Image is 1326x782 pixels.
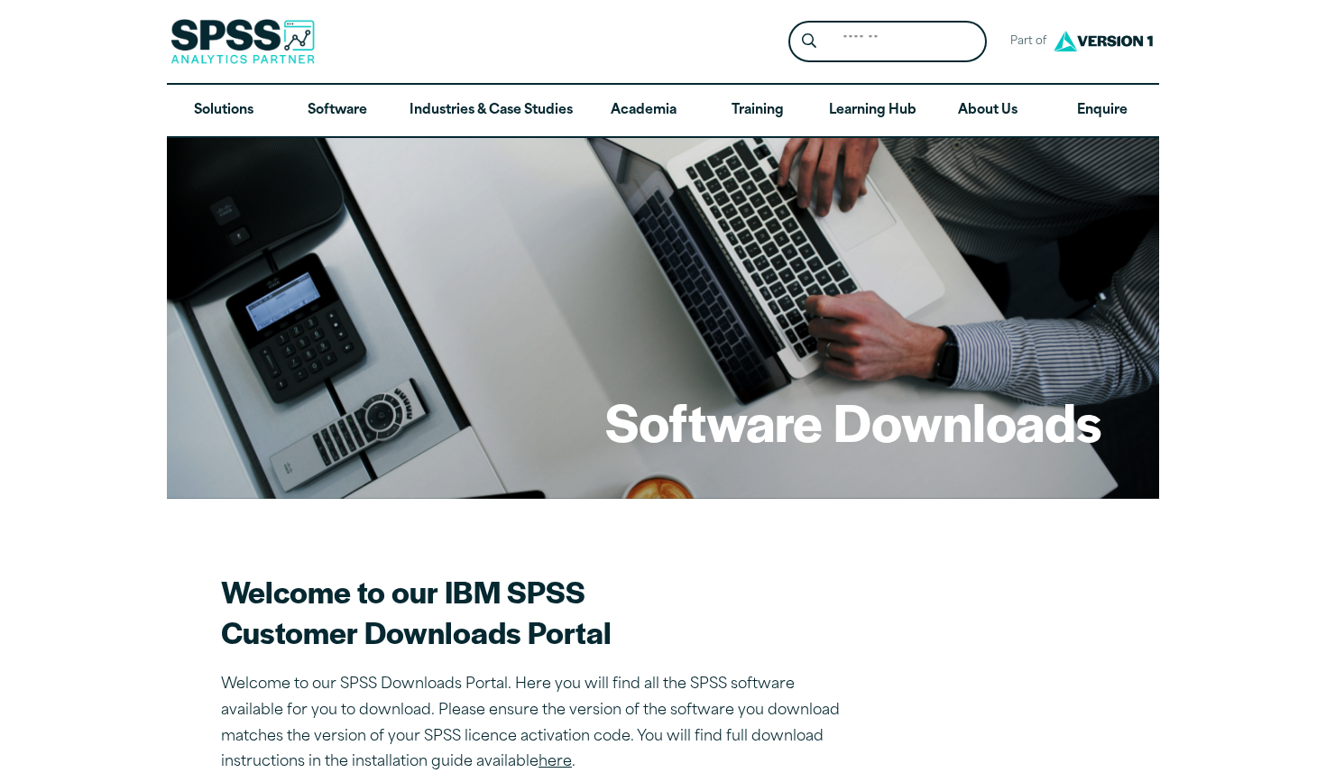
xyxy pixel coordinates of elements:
a: Training [701,85,815,137]
a: Academia [587,85,701,137]
a: Software [281,85,394,137]
form: Site Header Search Form [788,21,987,63]
a: Industries & Case Studies [395,85,587,137]
button: Search magnifying glass icon [793,25,826,59]
p: Welcome to our SPSS Downloads Portal. Here you will find all the SPSS software available for you ... [221,672,852,776]
a: Enquire [1045,85,1159,137]
h2: Welcome to our IBM SPSS Customer Downloads Portal [221,571,852,652]
img: SPSS Analytics Partner [170,19,315,64]
a: here [539,755,572,769]
nav: Desktop version of site main menu [167,85,1159,137]
a: Learning Hub [815,85,931,137]
h1: Software Downloads [605,386,1101,456]
img: Version1 Logo [1049,24,1157,58]
svg: Search magnifying glass icon [802,33,816,49]
a: Solutions [167,85,281,137]
a: About Us [931,85,1045,137]
span: Part of [1001,29,1049,55]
